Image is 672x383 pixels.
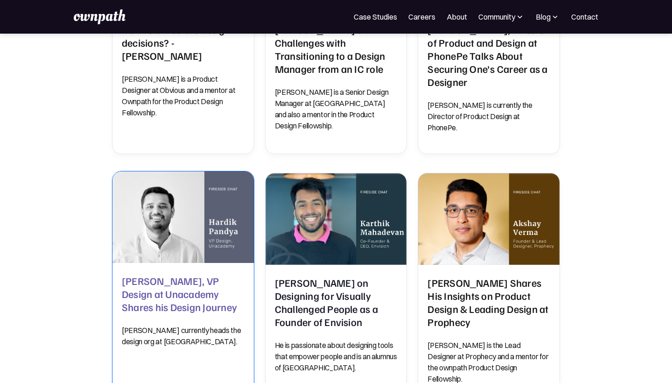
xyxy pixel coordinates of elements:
h2: [PERSON_NAME], Director of Product and Design at PhonePe Talks About Securing One's Career as a D... [427,23,550,88]
p: [PERSON_NAME] is currently the Director of Product Design at PhonePe. [427,99,550,133]
p: [PERSON_NAME] currently heads the design org at [GEOGRAPHIC_DATA]. [122,325,245,347]
img: Akshay Verma Shares His Insights on Product Design & Leading Design at Prophecy [418,173,560,265]
a: Careers [408,11,435,22]
p: [PERSON_NAME] is a Senior Design Manager at [GEOGRAPHIC_DATA] and also a mentor in the Product De... [275,86,398,131]
a: About [447,11,467,22]
h2: How to articulate design decisions? - [PERSON_NAME] [122,23,245,62]
h2: [PERSON_NAME] Shares His Insights on Product Design & Leading Design at Prophecy [427,276,550,328]
a: Contact [571,11,598,22]
h2: [PERSON_NAME], VP Design at Unacademy Shares his Design Journey [122,274,245,313]
div: Blog [536,11,551,22]
img: Hardik Pandya, VP Design at Unacademy Shares his Design Journey [109,169,257,266]
h2: [PERSON_NAME] on Designing for Visually Challenged People as a Founder of Envision [275,276,398,328]
a: Case Studies [354,11,397,22]
img: Karthik Mahadevan on Designing for Visually Challenged People as a Founder of Envision [266,173,407,265]
p: He is passionate about designing tools that empower people and is an alumnus of [GEOGRAPHIC_DATA]. [275,340,398,373]
div: Community [478,11,525,22]
h2: [PERSON_NAME] on Challenges with Transitioning to a Design Manager from an IC role [275,23,398,75]
p: [PERSON_NAME] is a Product Designer at Obvious and a mentor at Ownpath for the Product Design Fel... [122,73,245,118]
div: Community [478,11,515,22]
div: Blog [536,11,560,22]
